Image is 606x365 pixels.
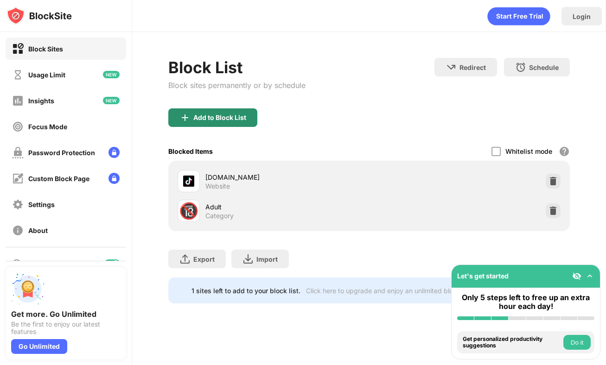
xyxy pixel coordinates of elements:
[12,225,24,236] img: about-off.svg
[572,271,581,281] img: eye-not-visible.svg
[205,182,230,190] div: Website
[11,258,22,270] img: blocking-icon.svg
[459,63,486,71] div: Redirect
[11,272,45,306] img: push-unlimited.svg
[193,255,215,263] div: Export
[28,149,95,157] div: Password Protection
[103,71,120,78] img: new-icon.svg
[28,201,55,208] div: Settings
[12,199,24,210] img: settings-off.svg
[12,43,24,55] img: block-on.svg
[168,81,306,90] div: Block sites permanently or by schedule
[168,147,213,155] div: Blocked Items
[193,114,246,121] div: Add to Block List
[28,97,54,105] div: Insights
[12,95,24,107] img: insights-off.svg
[457,293,594,311] div: Only 5 steps left to free up an extra hour each day!
[168,58,306,77] div: Block List
[505,147,552,155] div: Whitelist mode
[585,271,594,281] img: omni-setup-toggle.svg
[6,6,72,25] img: logo-blocksite.svg
[28,260,54,268] div: Blocking
[11,339,67,354] div: Go Unlimited
[11,309,121,319] div: Get more. Go Unlimited
[183,176,194,187] img: favicons
[529,63,559,71] div: Schedule
[28,45,63,53] div: Block Sites
[12,147,24,158] img: password-protection-off.svg
[205,172,369,182] div: [DOMAIN_NAME]
[11,321,121,335] div: Be the first to enjoy our latest features
[179,201,198,220] div: 🔞
[457,272,509,280] div: Let's get started
[487,7,550,25] div: animation
[191,287,300,295] div: 1 sites left to add to your block list.
[463,336,561,349] div: Get personalized productivity suggestions
[28,227,48,234] div: About
[28,175,89,182] div: Custom Block Page
[28,71,65,79] div: Usage Limit
[573,13,591,20] div: Login
[103,97,120,104] img: new-icon.svg
[108,173,120,184] img: lock-menu.svg
[256,255,278,263] div: Import
[12,69,24,81] img: time-usage-off.svg
[12,173,24,184] img: customize-block-page-off.svg
[12,121,24,132] img: focus-off.svg
[563,335,591,350] button: Do it
[28,123,67,131] div: Focus Mode
[205,212,234,220] div: Category
[108,147,120,158] img: lock-menu.svg
[205,202,369,212] div: Adult
[306,287,472,295] div: Click here to upgrade and enjoy an unlimited block list.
